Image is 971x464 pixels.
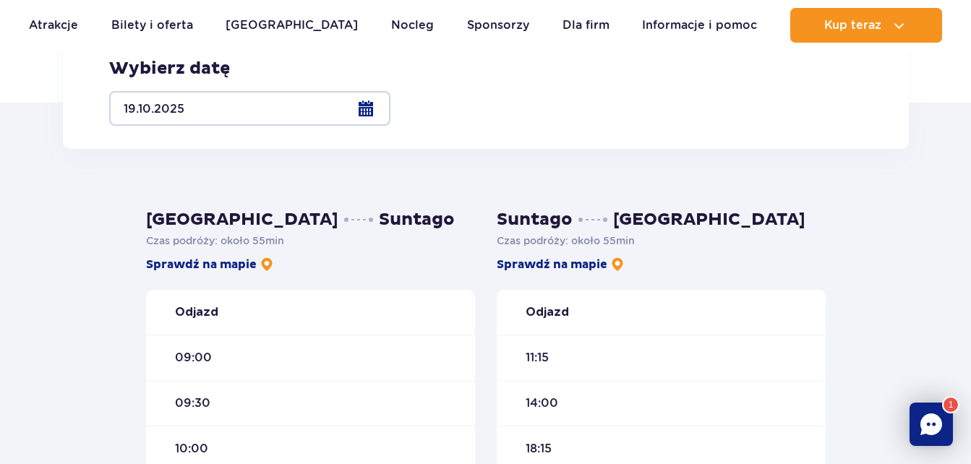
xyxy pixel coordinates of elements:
[111,8,193,43] a: Bilety i oferta
[146,209,475,231] h3: [GEOGRAPHIC_DATA] Suntago
[526,304,569,320] strong: Odjazd
[526,395,558,411] span: 14:00
[910,403,953,446] div: Chat
[824,19,881,32] span: Kup teraz
[175,304,218,320] strong: Odjazd
[175,350,212,366] span: 09:00
[391,8,434,43] a: Nocleg
[571,235,635,246] span: około 55 min
[497,257,625,272] a: Sprawdź na mapie
[610,257,625,272] img: pin-yellow.6f239d18.svg
[563,8,609,43] a: Dla firm
[146,257,274,272] a: Sprawdź na mapie
[260,257,274,272] img: pin-yellow.6f239d18.svg
[146,233,475,248] p: Czas podróży :
[344,218,373,222] img: dots.7b10e353.svg
[221,235,284,246] span: około 55 min
[578,218,607,222] img: dots.7b10e353.svg
[467,8,529,43] a: Sponsorzy
[497,233,826,248] p: Czas podróży :
[175,441,208,457] span: 10:00
[226,8,358,43] a: [GEOGRAPHIC_DATA]
[642,8,757,43] a: Informacje i pomoc
[109,58,390,80] h3: Wybierz datę
[175,395,210,411] span: 09:30
[526,350,549,366] span: 11:15
[497,209,826,231] h3: Suntago [GEOGRAPHIC_DATA]
[29,8,78,43] a: Atrakcje
[942,396,959,413] div: 1
[790,8,942,43] button: Kup teraz
[526,441,552,457] span: 18:15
